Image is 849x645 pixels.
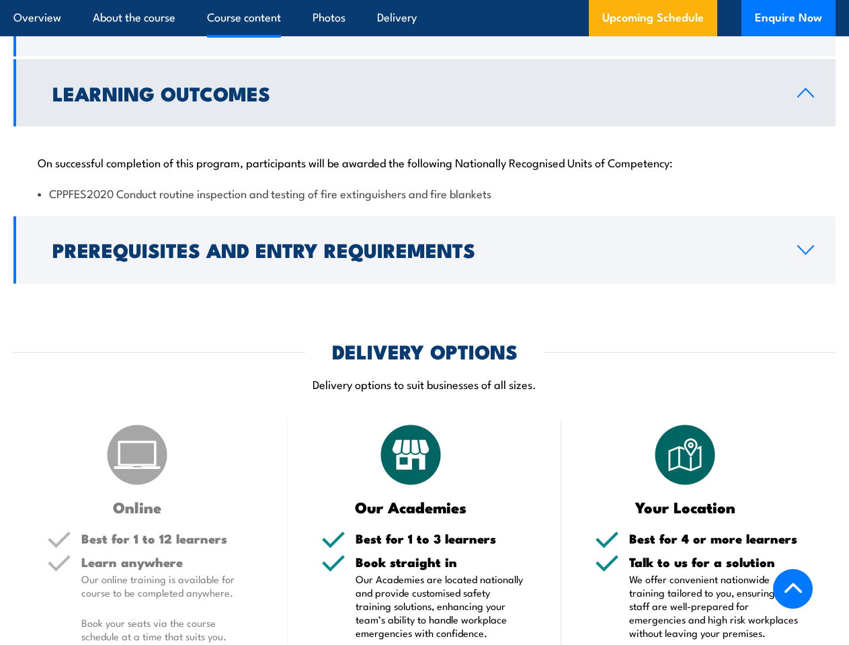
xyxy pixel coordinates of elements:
p: Our Academies are located nationally and provide customised safety training solutions, enhancing ... [356,572,528,640]
h2: DELIVERY OPTIONS [332,342,518,359]
h5: Learn anywhere [81,556,254,568]
p: Our online training is available for course to be completed anywhere. [81,572,254,599]
h5: Best for 1 to 12 learners [81,532,254,545]
p: Book your seats via the course schedule at a time that suits you. [81,616,254,643]
a: Prerequisites and Entry Requirements [13,216,836,284]
h5: Talk to us for a solution [629,556,802,568]
p: On successful completion of this program, participants will be awarded the following Nationally R... [38,155,811,169]
h5: Best for 4 or more learners [629,532,802,545]
p: We offer convenient nationwide training tailored to you, ensuring your staff are well-prepared fo... [629,572,802,640]
h3: Your Location [595,499,775,515]
a: Learning Outcomes [13,59,836,126]
h3: Our Academies [321,499,501,515]
h5: Book straight in [356,556,528,568]
h2: Prerequisites and Entry Requirements [52,241,776,258]
li: CPPFES2020 Conduct routine inspection and testing of fire extinguishers and fire blankets [38,185,811,201]
h5: Best for 1 to 3 learners [356,532,528,545]
h2: Learning Outcomes [52,84,776,101]
h3: Online [47,499,227,515]
p: Delivery options to suit businesses of all sizes. [13,376,836,392]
